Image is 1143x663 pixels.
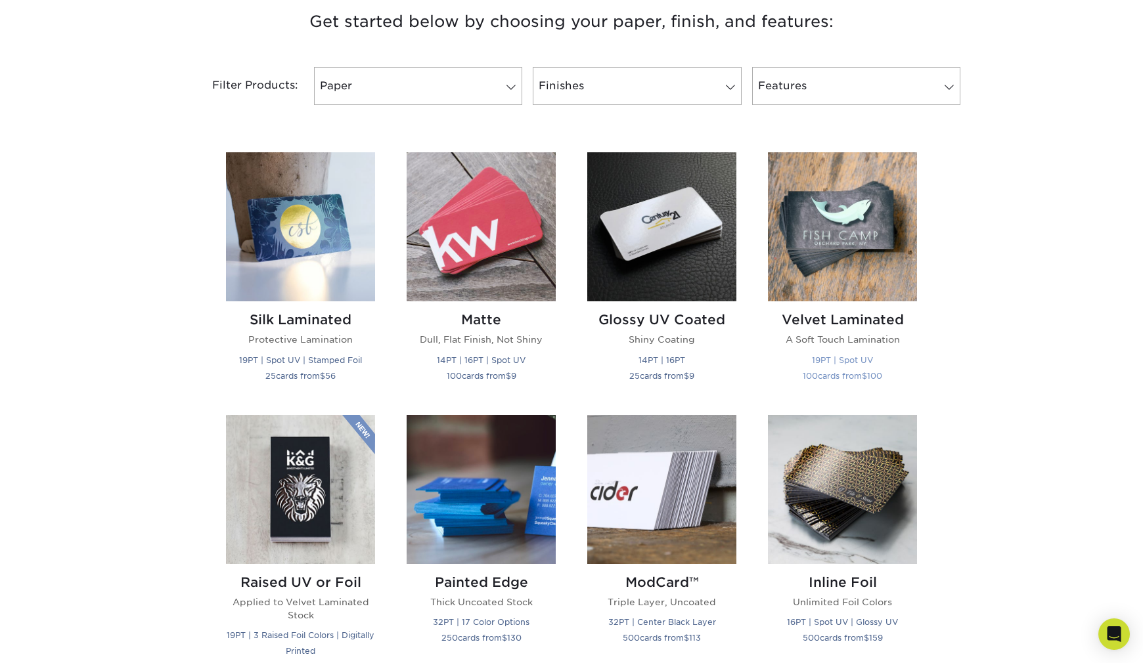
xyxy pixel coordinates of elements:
h2: Raised UV or Foil [226,574,375,590]
span: 100 [867,371,882,381]
small: cards from [441,633,522,643]
span: $ [684,371,689,381]
span: 500 [623,633,640,643]
a: Finishes [533,67,741,105]
span: 250 [441,633,458,643]
h2: Painted Edge [407,574,556,590]
p: Shiny Coating [587,333,736,346]
h2: Velvet Laminated [768,312,917,328]
div: Open Intercom Messenger [1098,618,1130,650]
p: Unlimited Foil Colors [768,595,917,609]
a: Matte Business Cards Matte Dull, Flat Finish, Not Shiny 14PT | 16PT | Spot UV 100cards from$9 [407,152,556,398]
span: $ [320,371,325,381]
span: $ [864,633,869,643]
img: Painted Edge Business Cards [407,415,556,564]
small: 14PT | 16PT | Spot UV [437,355,526,365]
h2: ModCard™ [587,574,736,590]
p: Applied to Velvet Laminated Stock [226,595,375,622]
span: $ [506,371,511,381]
h2: Inline Foil [768,574,917,590]
img: Glossy UV Coated Business Cards [587,152,736,301]
span: 25 [265,371,276,381]
small: 32PT | Center Black Layer [608,617,716,627]
h2: Glossy UV Coated [587,312,736,328]
div: Filter Products: [177,67,309,105]
span: 159 [869,633,883,643]
span: 500 [803,633,820,643]
small: 19PT | Spot UV | Stamped Foil [239,355,362,365]
small: cards from [803,633,883,643]
a: Glossy UV Coated Business Cards Glossy UV Coated Shiny Coating 14PT | 16PT 25cards from$9 [587,152,736,398]
small: 19PT | Spot UV [812,355,873,365]
iframe: Google Customer Reviews [3,623,112,658]
img: Raised UV or Foil Business Cards [226,415,375,564]
small: cards from [623,633,701,643]
p: Thick Uncoated Stock [407,595,556,609]
span: 130 [507,633,522,643]
p: A Soft Touch Lamination [768,333,917,346]
span: 56 [325,371,336,381]
span: 9 [689,371,694,381]
small: 16PT | Spot UV | Glossy UV [787,617,898,627]
a: Features [752,67,960,105]
a: Paper [314,67,522,105]
small: cards from [447,371,516,381]
a: Velvet Laminated Business Cards Velvet Laminated A Soft Touch Lamination 19PT | Spot UV 100cards ... [768,152,917,398]
img: Silk Laminated Business Cards [226,152,375,301]
h2: Matte [407,312,556,328]
small: cards from [803,371,882,381]
p: Protective Lamination [226,333,375,346]
span: $ [684,633,689,643]
img: New Product [342,415,375,454]
small: 19PT | 3 Raised Foil Colors | Digitally Printed [227,630,374,656]
small: 14PT | 16PT [639,355,685,365]
p: Triple Layer, Uncoated [587,595,736,609]
img: ModCard™ Business Cards [587,415,736,564]
small: 32PT | 17 Color Options [433,617,529,627]
small: cards from [265,371,336,381]
img: Matte Business Cards [407,152,556,301]
h2: Silk Laminated [226,312,375,328]
a: Silk Laminated Business Cards Silk Laminated Protective Lamination 19PT | Spot UV | Stamped Foil ... [226,152,375,398]
span: 25 [629,371,640,381]
span: $ [502,633,507,643]
p: Dull, Flat Finish, Not Shiny [407,333,556,346]
span: 9 [511,371,516,381]
small: cards from [629,371,694,381]
span: 100 [447,371,462,381]
img: Velvet Laminated Business Cards [768,152,917,301]
span: 100 [803,371,818,381]
img: Inline Foil Business Cards [768,415,917,564]
span: 113 [689,633,701,643]
span: $ [862,371,867,381]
